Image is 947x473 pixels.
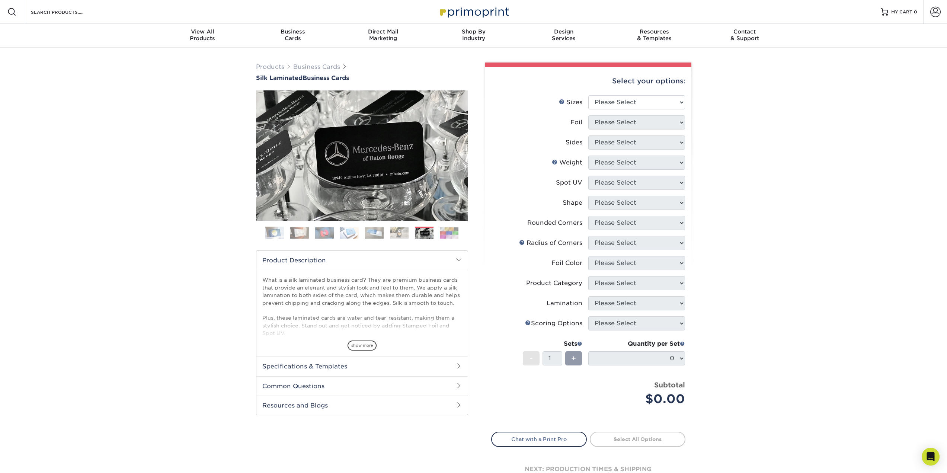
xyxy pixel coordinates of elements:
[256,63,284,70] a: Products
[428,24,519,48] a: Shop ByIndustry
[530,353,533,364] span: -
[365,227,384,239] img: Business Cards 05
[609,28,700,35] span: Resources
[570,118,582,127] div: Foil
[559,98,582,107] div: Sizes
[700,28,790,42] div: & Support
[428,28,519,42] div: Industry
[556,178,582,187] div: Spot UV
[527,218,582,227] div: Rounded Corners
[315,227,334,239] img: Business Cards 03
[157,28,248,35] span: View All
[491,432,587,447] a: Chat with a Print Pro
[348,341,377,351] span: show more
[700,24,790,48] a: Contact& Support
[293,63,340,70] a: Business Cards
[256,376,468,396] h2: Common Questions
[440,227,458,239] img: Business Cards 08
[256,74,468,82] h1: Business Cards
[436,4,511,20] img: Primoprint
[338,28,428,42] div: Marketing
[390,227,409,239] img: Business Cards 06
[590,432,685,447] a: Select All Options
[247,28,338,42] div: Cards
[30,7,103,16] input: SEARCH PRODUCTS.....
[519,239,582,247] div: Radius of Corners
[654,381,685,389] strong: Subtotal
[491,67,685,95] div: Select your options:
[566,138,582,147] div: Sides
[256,396,468,415] h2: Resources and Blogs
[256,74,303,82] span: Silk Laminated
[247,28,338,35] span: Business
[338,24,428,48] a: Direct MailMarketing
[157,28,248,42] div: Products
[340,227,359,239] img: Business Cards 04
[552,158,582,167] div: Weight
[571,353,576,364] span: +
[700,28,790,35] span: Contact
[525,319,582,328] div: Scoring Options
[428,28,519,35] span: Shop By
[519,28,609,42] div: Services
[891,9,912,15] span: MY CART
[594,390,685,408] div: $0.00
[526,279,582,288] div: Product Category
[914,9,917,15] span: 0
[609,28,700,42] div: & Templates
[256,90,468,221] img: Silk Laminated 07
[256,357,468,376] h2: Specifications & Templates
[547,299,582,308] div: Lamination
[265,224,284,242] img: Business Cards 01
[262,276,462,397] p: What is a silk laminated business card? They are premium business cards that provide an elegant a...
[256,74,468,82] a: Silk LaminatedBusiness Cards
[2,450,63,470] iframe: Google Customer Reviews
[519,24,609,48] a: DesignServices
[588,339,685,348] div: Quantity per Set
[519,28,609,35] span: Design
[247,24,338,48] a: BusinessCards
[415,228,433,239] img: Business Cards 07
[157,24,248,48] a: View AllProducts
[256,251,468,270] h2: Product Description
[551,259,582,268] div: Foil Color
[922,448,940,466] div: Open Intercom Messenger
[523,339,582,348] div: Sets
[563,198,582,207] div: Shape
[290,227,309,239] img: Business Cards 02
[609,24,700,48] a: Resources& Templates
[338,28,428,35] span: Direct Mail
